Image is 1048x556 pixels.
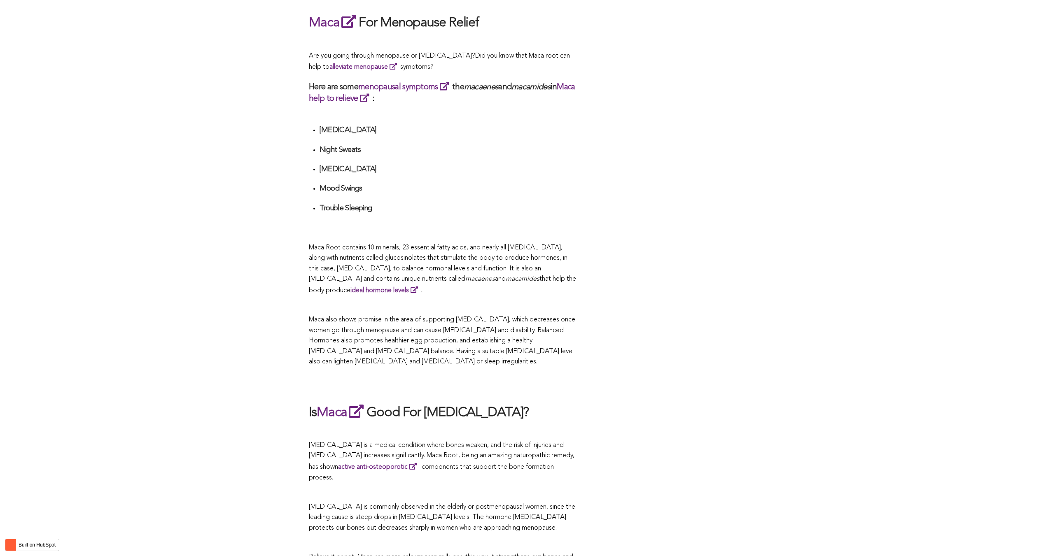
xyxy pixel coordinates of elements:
[320,165,577,174] h4: [MEDICAL_DATA]
[309,13,577,32] h2: For Menopause Relief
[320,204,577,213] h4: Trouble Sleeping
[309,504,575,531] span: [MEDICAL_DATA] is commonly observed in the elderly or postmenopausal women, since the leading cau...
[309,442,574,481] span: [MEDICAL_DATA] is a medical condition where bones weaken, and the risk of injuries and [MEDICAL_D...
[309,53,475,59] span: Are you going through menopause or [MEDICAL_DATA]?
[5,540,15,550] img: HubSpot sprocket logo
[464,83,498,91] em: macaenes
[309,244,567,283] span: Maca Root contains 10 minerals, 23 essential fatty acids, and nearly all [MEDICAL_DATA], along wi...
[1007,516,1048,556] iframe: Chat Widget
[309,316,575,365] span: Maca also shows promise in the area of supporting [MEDICAL_DATA], which decreases once women go t...
[506,276,539,282] span: macamides
[309,16,359,30] a: Maca
[309,276,576,294] span: that help the body produce
[338,464,420,470] a: active anti-osteoporotic
[350,287,421,294] a: ideal hormone levels
[465,276,495,282] span: macaenes
[309,81,577,104] h3: Here are some the and in :
[320,145,577,155] h4: Night Sweats
[15,540,59,550] label: Built on HubSpot
[329,64,400,70] a: alleviate menopause
[309,83,575,103] a: Maca help to relieve
[5,539,59,551] button: Built on HubSpot
[511,83,551,91] em: macamides
[320,184,577,193] h4: Mood Swings
[495,276,506,282] span: and
[317,406,366,419] a: Maca
[358,83,452,91] a: menopausal symptoms
[350,287,422,294] strong: .
[320,126,577,135] h4: [MEDICAL_DATA]
[309,403,577,422] h2: Is Good For [MEDICAL_DATA]?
